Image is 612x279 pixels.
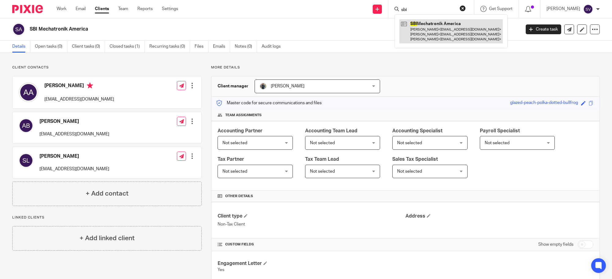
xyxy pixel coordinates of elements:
[218,83,248,89] h3: Client manager
[35,41,67,53] a: Open tasks (0)
[39,131,109,137] p: [EMAIL_ADDRESS][DOMAIN_NAME]
[218,213,405,219] h4: Client type
[222,169,247,174] span: Not selected
[95,6,109,12] a: Clients
[397,169,422,174] span: Not selected
[235,41,257,53] a: Notes (0)
[86,189,129,198] h4: + Add contact
[12,41,30,53] a: Details
[538,241,573,248] label: Show empty fields
[19,153,33,168] img: svg%3E
[30,26,419,32] h2: SBI Mechatronik America
[12,65,202,70] p: Client contacts
[39,166,109,172] p: [EMAIL_ADDRESS][DOMAIN_NAME]
[137,6,153,12] a: Reports
[57,6,66,12] a: Work
[262,41,285,53] a: Audit logs
[310,141,335,145] span: Not selected
[259,83,267,90] img: DSC08415.jpg
[583,4,593,14] img: svg%3E
[510,100,578,107] div: glazed-peach-polka-dotted-bullfrog
[12,215,202,220] p: Linked clients
[222,141,247,145] span: Not selected
[162,6,178,12] a: Settings
[225,194,253,199] span: Other details
[218,128,263,133] span: Accounting Partner
[310,169,335,174] span: Not selected
[76,6,86,12] a: Email
[213,41,230,53] a: Emails
[44,83,114,90] h4: [PERSON_NAME]
[526,24,561,34] a: Create task
[460,5,466,11] button: Clear
[44,96,114,102] p: [EMAIL_ADDRESS][DOMAIN_NAME]
[397,141,422,145] span: Not selected
[87,83,93,89] i: Primary
[218,221,405,227] p: Non-Tax Client
[72,41,105,53] a: Client tasks (0)
[305,157,339,162] span: Tax Team Lead
[225,113,262,118] span: Team assignments
[405,213,593,219] h4: Address
[489,7,513,11] span: Get Support
[12,5,43,13] img: Pixie
[271,84,304,88] span: [PERSON_NAME]
[401,7,456,13] input: Search
[218,260,405,267] h4: Engagement Letter
[12,23,25,36] img: svg%3E
[218,157,244,162] span: Tax Partner
[547,6,580,12] p: [PERSON_NAME]
[19,118,33,133] img: svg%3E
[39,118,109,125] h4: [PERSON_NAME]
[480,128,520,133] span: Payroll Specialist
[110,41,145,53] a: Closed tasks (1)
[149,41,190,53] a: Recurring tasks (0)
[218,268,224,272] span: Yes
[80,233,135,243] h4: + Add linked client
[118,6,128,12] a: Team
[195,41,208,53] a: Files
[305,128,357,133] span: Accounting Team Lead
[218,242,405,247] h4: CUSTOM FIELDS
[39,153,109,160] h4: [PERSON_NAME]
[392,157,438,162] span: Sales Tax Specialist
[485,141,509,145] span: Not selected
[392,128,442,133] span: Accounting Specialist
[211,65,600,70] p: More details
[19,83,38,102] img: svg%3E
[216,100,322,106] p: Master code for secure communications and files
